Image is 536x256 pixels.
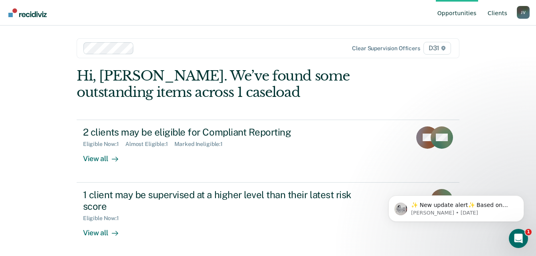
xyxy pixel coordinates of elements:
div: 1 client may be supervised at a higher level than their latest risk score [83,189,363,212]
div: Eligible Now : 1 [83,215,125,222]
div: Marked Ineligible : 1 [174,141,229,148]
div: 2 clients may be eligible for Compliant Reporting [83,126,363,138]
div: Hi, [PERSON_NAME]. We’ve found some outstanding items across 1 caseload [77,68,383,100]
button: Profile dropdown button [517,6,530,19]
div: View all [83,148,128,163]
span: 1 [525,229,532,235]
iframe: Intercom live chat [509,229,528,248]
p: Message from Kim, sent 5d ago [35,31,138,38]
span: ✨ New update alert✨ Based on your feedback, we've made a few updates we wanted to share. 1. We ha... [35,23,137,180]
iframe: Intercom notifications message [376,179,536,234]
img: Recidiviz [8,8,47,17]
div: View all [83,222,128,237]
div: Clear supervision officers [352,45,420,52]
div: J V [517,6,530,19]
a: 2 clients may be eligible for Compliant ReportingEligible Now:1Almost Eligible:1Marked Ineligible... [77,120,459,183]
div: Eligible Now : 1 [83,141,125,148]
span: D31 [423,42,451,55]
div: Almost Eligible : 1 [125,141,174,148]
